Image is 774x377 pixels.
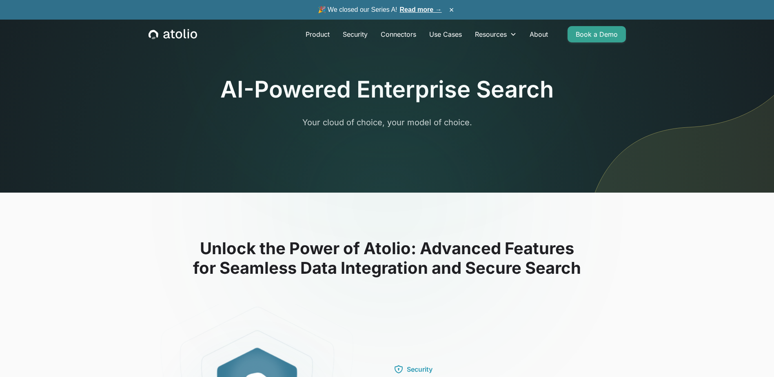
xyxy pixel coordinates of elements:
h1: AI-Powered Enterprise Search [220,76,554,103]
div: Resources [475,29,507,39]
a: Book a Demo [568,26,626,42]
div: Resources [468,26,523,42]
span: 🎉 We closed our Series A! [318,5,442,15]
a: home [149,29,197,40]
img: line [583,3,774,193]
h2: Unlock the Power of Atolio: Advanced Features for Seamless Data Integration and Secure Search [126,239,648,278]
a: Connectors [374,26,423,42]
a: Read more → [400,6,442,13]
a: Product [299,26,336,42]
button: × [447,5,457,14]
a: About [523,26,554,42]
a: Use Cases [423,26,468,42]
a: Security [336,26,374,42]
div: Security [407,364,432,374]
p: Your cloud of choice, your model of choice. [231,116,544,129]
